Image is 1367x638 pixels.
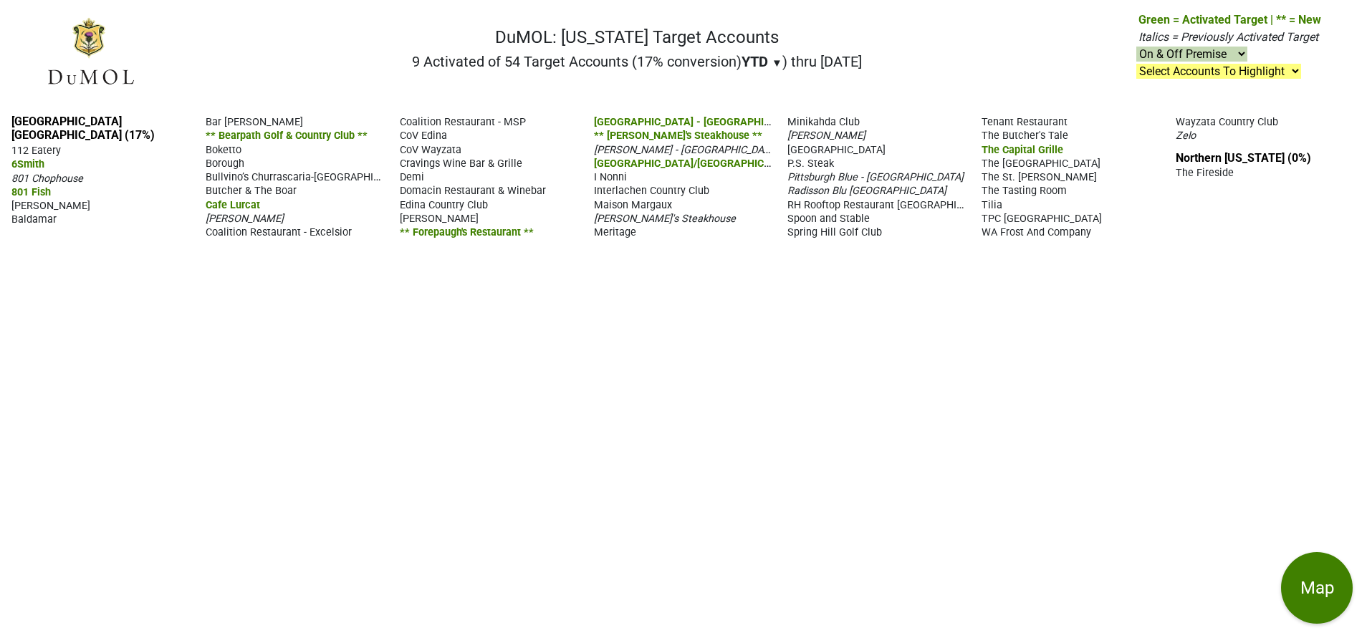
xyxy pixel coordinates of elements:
[11,115,155,142] a: [GEOGRAPHIC_DATA] [GEOGRAPHIC_DATA] (17%)
[982,158,1100,170] span: The [GEOGRAPHIC_DATA]
[982,226,1091,238] span: WA Frost And Company
[11,200,90,212] span: [PERSON_NAME]
[982,213,1102,225] span: TPC [GEOGRAPHIC_DATA]
[206,170,412,183] span: Bullvino’s Churrascaria-[GEOGRAPHIC_DATA]
[982,185,1067,197] span: The Tasting Room
[46,16,135,87] img: DuMOL
[594,142,778,156] span: [PERSON_NAME] - [GEOGRAPHIC_DATA]
[1138,13,1321,26] span: Green = Activated Target | ** = New
[400,199,488,211] span: Edina Country Club
[206,144,241,156] span: Boketto
[400,116,526,128] span: Coalition Restaurant - MSP
[742,53,768,70] span: YTD
[412,53,862,70] h2: 9 Activated of 54 Target Accounts (17% conversion) ) thru [DATE]
[787,144,886,156] span: [GEOGRAPHIC_DATA]
[206,185,297,197] span: Butcher & The Boar
[787,213,870,225] span: Spoon and Stable
[1281,552,1353,624] button: Map
[982,171,1097,183] span: The St. [PERSON_NAME]
[594,185,709,197] span: Interlachen Country Club
[982,116,1068,128] span: Tenant Restaurant
[11,158,44,170] span: 6Smith
[400,171,424,183] span: Demi
[400,226,534,238] span: ** Forepaugh's Restaurant **
[412,27,862,48] h1: DuMOL: [US_STATE] Target Accounts
[11,186,51,198] span: 801 Fish
[206,213,284,225] span: [PERSON_NAME]
[594,226,636,238] span: Meritage
[982,144,1063,156] span: The Capital Grille
[594,156,906,170] span: [GEOGRAPHIC_DATA]/[GEOGRAPHIC_DATA] - [GEOGRAPHIC_DATA]
[1176,167,1234,179] span: The Fireside
[787,171,964,183] span: Pittsburgh Blue - [GEOGRAPHIC_DATA]
[772,57,782,69] span: ▼
[787,116,860,128] span: Minikahda Club
[594,199,672,211] span: Maison Margaux
[206,130,368,142] span: ** Bearpath Golf & Country Club **
[787,198,995,211] span: RH Rooftop Restaurant [GEOGRAPHIC_DATA]
[594,213,736,225] span: [PERSON_NAME]'s Steakhouse
[400,144,461,156] span: CoV Wayzata
[206,158,244,170] span: Borough
[787,158,834,170] span: P.S. Steak
[594,115,803,128] span: [GEOGRAPHIC_DATA] - [GEOGRAPHIC_DATA]
[206,226,352,238] span: Coalition Restaurant - Excelsior
[1176,151,1311,165] a: Northern [US_STATE] (0%)
[11,213,57,226] span: Baldamar
[594,171,627,183] span: I Nonni
[11,173,83,185] span: 801 Chophouse
[400,130,447,142] span: CoV Edina
[1138,30,1318,44] span: Italics = Previously Activated Target
[594,130,762,142] span: ** [PERSON_NAME]'s Steakhouse **
[787,185,946,197] span: Radisson Blu [GEOGRAPHIC_DATA]
[1176,130,1196,142] span: Zelo
[1176,116,1278,128] span: Wayzata Country Club
[400,158,522,170] span: Cravings Wine Bar & Grille
[11,145,61,157] span: 112 Eatery
[982,130,1068,142] span: The Butcher's Tale
[400,213,479,225] span: [PERSON_NAME]
[400,185,546,197] span: Domacin Restaurant & Winebar
[787,226,882,238] span: Spring Hill Golf Club
[787,130,865,142] span: [PERSON_NAME]
[206,116,303,128] span: Bar [PERSON_NAME]
[206,199,260,211] span: Cafe Lurcat
[982,199,1002,211] span: Tilia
